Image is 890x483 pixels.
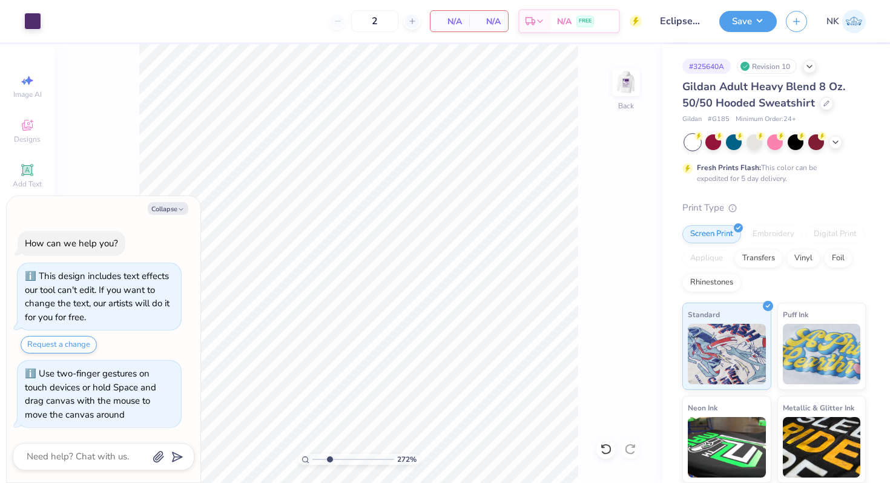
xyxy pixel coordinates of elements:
[682,274,741,292] div: Rhinestones
[697,162,846,184] div: This color can be expedited for 5 day delivery.
[688,308,720,321] span: Standard
[734,249,783,268] div: Transfers
[745,225,802,243] div: Embroidery
[557,15,572,28] span: N/A
[826,15,839,28] span: NK
[708,114,730,125] span: # G185
[25,367,156,421] div: Use two-finger gestures on touch devices or hold Space and drag canvas with the mouse to move the...
[688,417,766,478] img: Neon Ink
[21,336,97,353] button: Request a change
[351,10,398,32] input: – –
[13,179,42,189] span: Add Text
[826,10,866,33] a: NK
[783,324,861,384] img: Puff Ink
[688,401,717,414] span: Neon Ink
[651,9,710,33] input: Untitled Design
[682,114,702,125] span: Gildan
[14,134,41,144] span: Designs
[682,201,866,215] div: Print Type
[682,79,845,110] span: Gildan Adult Heavy Blend 8 Oz. 50/50 Hooded Sweatshirt
[842,10,866,33] img: Nasrullah Khan
[618,100,634,111] div: Back
[806,225,865,243] div: Digital Print
[783,417,861,478] img: Metallic & Glitter Ink
[438,15,462,28] span: N/A
[697,163,761,172] strong: Fresh Prints Flash:
[736,114,796,125] span: Minimum Order: 24 +
[737,59,797,74] div: Revision 10
[148,202,188,215] button: Collapse
[783,308,808,321] span: Puff Ink
[579,17,592,25] span: FREE
[476,15,501,28] span: N/A
[682,59,731,74] div: # 325640A
[614,70,638,94] img: Back
[25,237,118,249] div: How can we help you?
[25,270,170,323] div: This design includes text effects our tool can't edit. If you want to change the text, our artist...
[719,11,777,32] button: Save
[682,225,741,243] div: Screen Print
[688,324,766,384] img: Standard
[682,249,731,268] div: Applique
[824,249,852,268] div: Foil
[786,249,820,268] div: Vinyl
[397,454,417,465] span: 272 %
[13,90,42,99] span: Image AI
[783,401,854,414] span: Metallic & Glitter Ink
